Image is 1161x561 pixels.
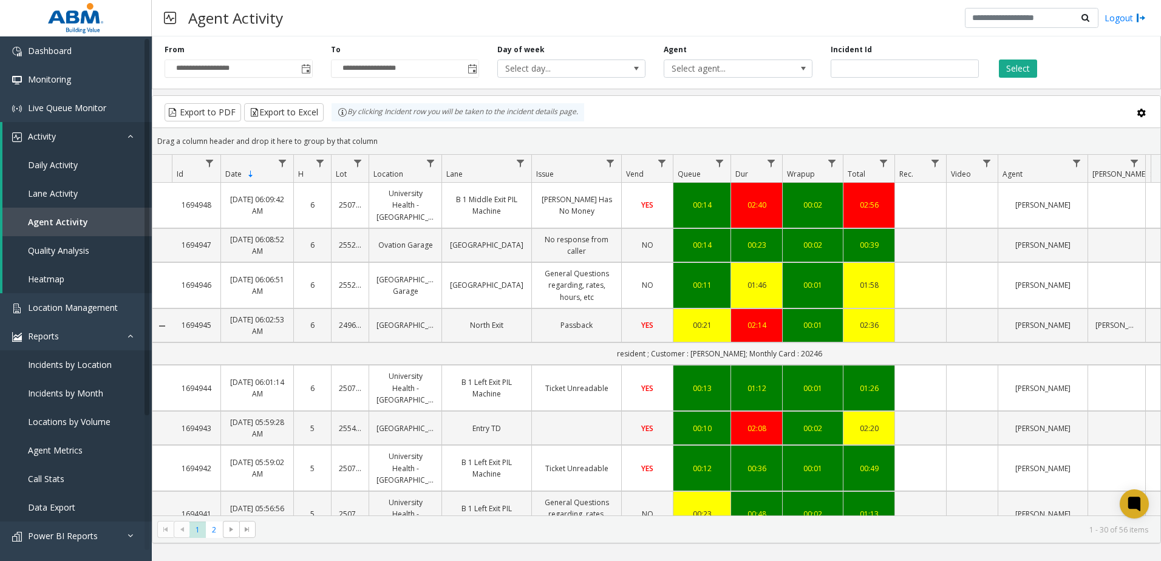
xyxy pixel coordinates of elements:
a: Date Filter Menu [274,155,291,171]
a: Lot Filter Menu [350,155,366,171]
a: 1694943 [179,423,213,434]
a: YES [629,319,666,331]
div: 01:58 [851,279,887,291]
span: Go to the next page [223,521,239,538]
div: 00:48 [738,508,775,520]
a: Agent Activity [2,208,152,236]
span: YES [641,463,653,474]
a: 1694941 [179,508,213,520]
h3: Agent Activity [182,3,289,33]
span: Lane [446,169,463,179]
a: B 1 Left Exit PIL Machine [449,376,524,399]
span: Locations by Volume [28,416,111,427]
a: 01:13 [851,508,887,520]
span: Data Export [28,501,75,513]
img: 'icon' [12,332,22,342]
a: 25070847 [339,463,361,474]
div: Drag a column header and drop it here to group by that column [152,131,1160,152]
a: 6 [301,279,324,291]
div: 00:02 [790,239,836,251]
a: Vend Filter Menu [654,155,670,171]
a: 00:13 [681,382,723,394]
a: 00:36 [738,463,775,474]
span: Rec. [899,169,913,179]
span: Page 2 [206,522,222,538]
a: 00:49 [851,463,887,474]
a: 01:12 [738,382,775,394]
a: H Filter Menu [312,155,329,171]
span: Id [177,169,183,179]
span: Daily Activity [28,159,78,171]
a: 01:46 [738,279,775,291]
span: Go to the last page [239,521,256,538]
a: 00:23 [738,239,775,251]
a: 00:23 [681,508,723,520]
a: 00:21 [681,319,723,331]
a: Logout [1105,12,1146,24]
a: [DATE] 06:08:52 AM [228,234,286,257]
a: 00:02 [790,508,836,520]
span: NO [642,240,653,250]
a: 25070847 [339,382,361,394]
a: [DATE] 06:02:53 AM [228,314,286,337]
a: Ticket Unreadable [539,463,614,474]
label: From [165,44,185,55]
a: NO [629,239,666,251]
a: Heatmap [2,265,152,293]
a: 1694948 [179,199,213,211]
a: 02:40 [738,199,775,211]
a: University Health - [GEOGRAPHIC_DATA] [376,450,434,486]
a: 01:26 [851,382,887,394]
div: Data table [152,155,1160,515]
img: 'icon' [12,47,22,56]
span: YES [641,383,653,393]
a: University Health - [GEOGRAPHIC_DATA] [376,188,434,223]
a: 00:14 [681,199,723,211]
img: 'icon' [12,75,22,85]
a: Total Filter Menu [876,155,892,171]
a: B 1 Left Exit PIL Machine [449,457,524,480]
div: 00:01 [790,319,836,331]
a: Ticket Unreadable [539,382,614,394]
div: 00:10 [681,423,723,434]
a: [PERSON_NAME] [1006,279,1080,291]
div: 02:36 [851,319,887,331]
span: [PERSON_NAME] [1092,169,1148,179]
a: YES [629,423,666,434]
span: Quality Analysis [28,245,89,256]
span: Dur [735,169,748,179]
a: Parker Filter Menu [1126,155,1143,171]
a: 00:01 [790,463,836,474]
a: 6 [301,382,324,394]
span: Incidents by Location [28,359,112,370]
a: 25520029 [339,239,361,251]
a: [PERSON_NAME] [1006,199,1080,211]
a: [DATE] 06:09:42 AM [228,194,286,217]
a: [PERSON_NAME] [1006,463,1080,474]
span: Heatmap [28,273,64,285]
a: 6 [301,239,324,251]
label: Agent [664,44,687,55]
a: Entry TD [449,423,524,434]
a: North Exit [449,319,524,331]
a: 24960002 [339,319,361,331]
a: 00:02 [790,423,836,434]
label: Incident Id [831,44,872,55]
div: 00:11 [681,279,723,291]
img: 'icon' [12,104,22,114]
span: Date [225,169,242,179]
a: University Health - [GEOGRAPHIC_DATA] [376,370,434,406]
label: Day of week [497,44,545,55]
a: Lane Activity [2,179,152,208]
a: 5 [301,508,324,520]
a: 1694945 [179,319,213,331]
a: 25070847 [339,508,361,520]
span: Sortable [246,169,256,179]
